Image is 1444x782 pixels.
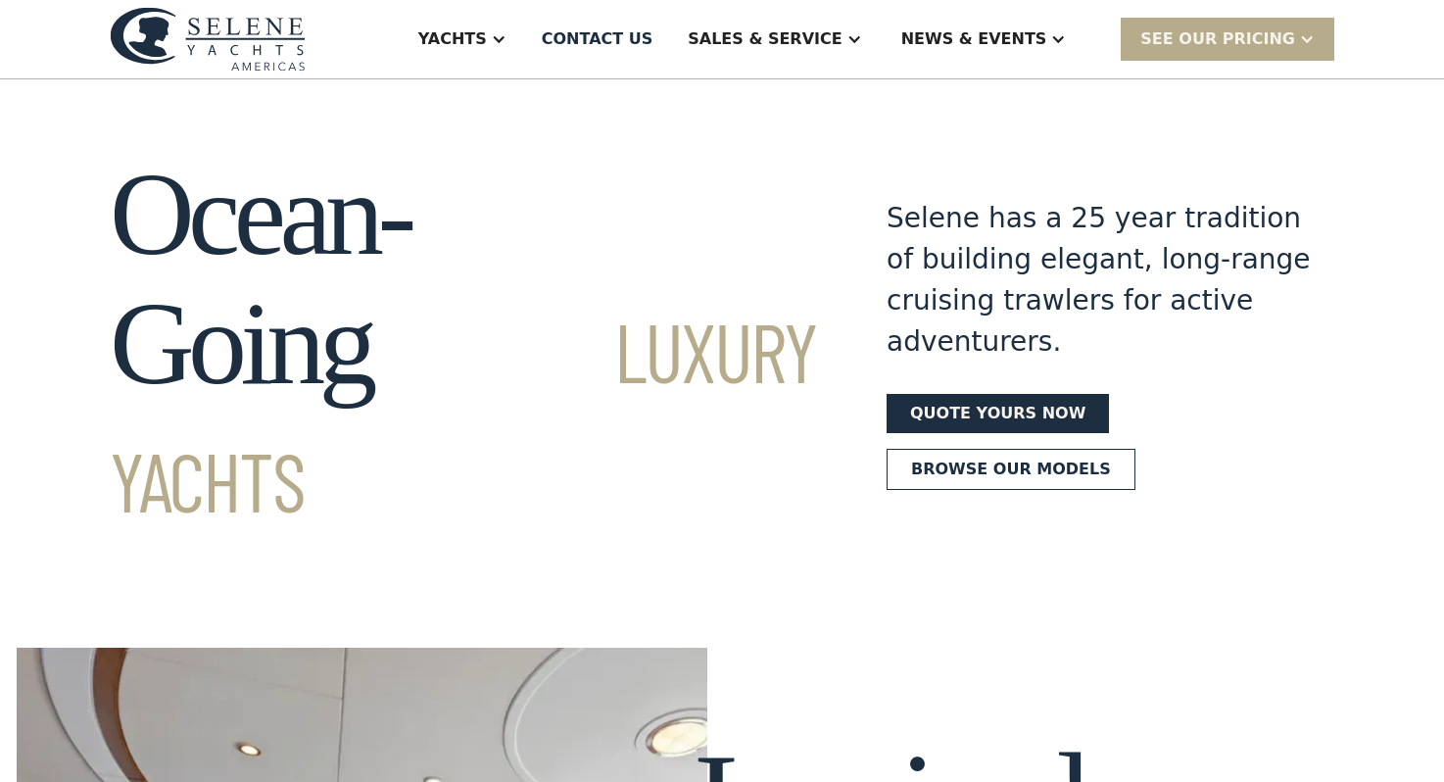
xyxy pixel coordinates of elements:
h1: Ocean-Going [110,150,816,538]
div: Contact US [542,27,653,51]
img: logo [110,7,306,71]
div: Selene has a 25 year tradition of building elegant, long-range cruising trawlers for active adven... [887,198,1334,363]
span: Luxury Yachts [110,301,816,529]
div: News & EVENTS [901,27,1047,51]
div: SEE Our Pricing [1121,18,1334,60]
div: Yachts [418,27,487,51]
div: Sales & Service [688,27,842,51]
a: Quote yours now [887,394,1109,433]
div: SEE Our Pricing [1140,27,1295,51]
a: Browse our models [887,449,1135,490]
